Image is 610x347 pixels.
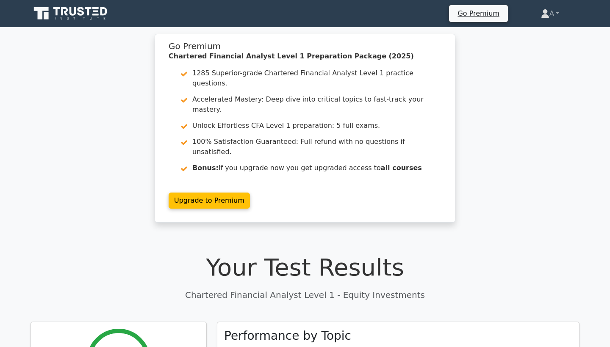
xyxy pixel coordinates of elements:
a: Go Premium [452,8,504,19]
h1: Your Test Results [30,253,579,281]
p: Chartered Financial Analyst Level 1 - Equity Investments [30,289,579,301]
a: A [521,5,579,22]
a: Upgrade to Premium [169,193,250,209]
h3: Performance by Topic [224,329,351,343]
